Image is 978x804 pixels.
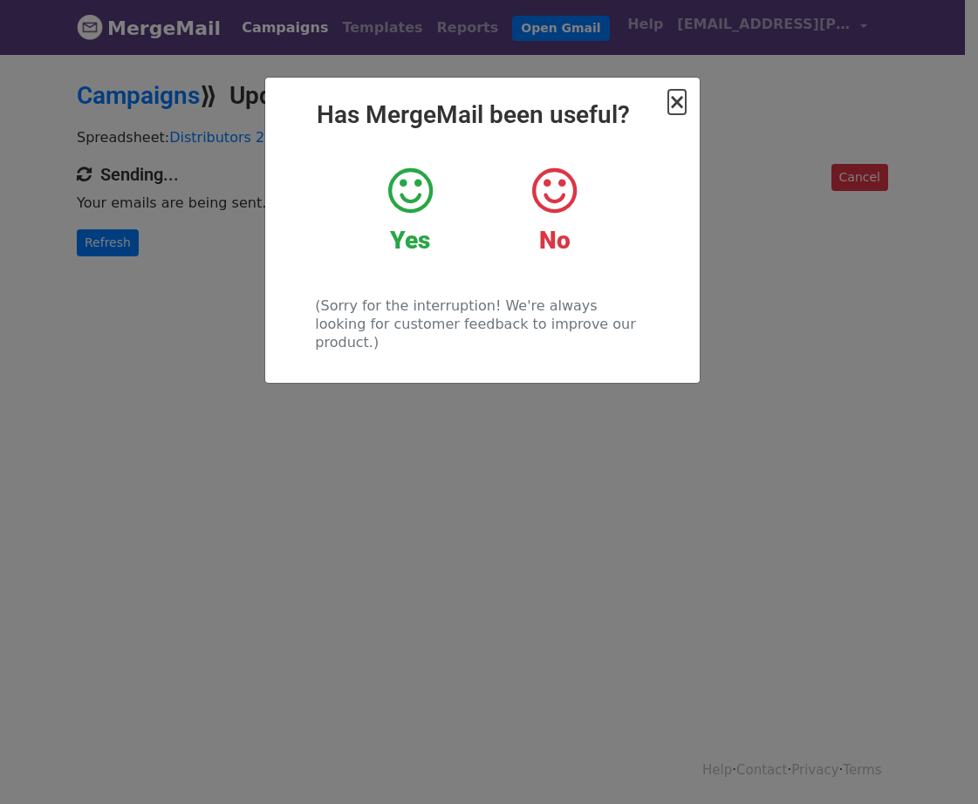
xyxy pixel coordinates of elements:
[891,720,978,804] iframe: Chat Widget
[496,165,613,256] a: No
[668,90,686,114] span: ×
[390,226,430,255] strong: Yes
[668,92,686,112] button: Close
[539,226,571,255] strong: No
[279,100,686,130] h2: Has MergeMail been useful?
[352,165,469,256] a: Yes
[315,296,649,351] p: (Sorry for the interruption! We're always looking for customer feedback to improve our product.)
